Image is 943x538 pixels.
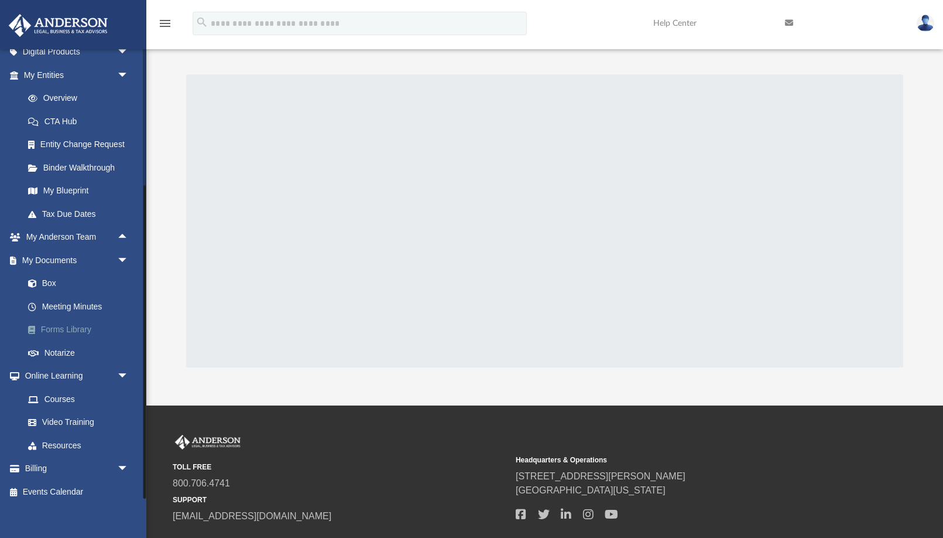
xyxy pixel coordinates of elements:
a: [GEOGRAPHIC_DATA][US_STATE] [516,485,666,495]
small: SUPPORT [173,495,507,505]
small: TOLL FREE [173,462,507,472]
span: arrow_drop_down [117,248,140,273]
a: Entity Change Request [16,133,146,156]
a: Online Learningarrow_drop_down [8,365,140,388]
i: search [196,16,208,29]
a: Events Calendar [8,480,146,503]
a: [STREET_ADDRESS][PERSON_NAME] [516,471,685,481]
img: Anderson Advisors Platinum Portal [173,435,243,450]
a: 800.706.4741 [173,478,230,488]
small: Headquarters & Operations [516,455,851,465]
a: Notarize [16,341,146,365]
a: Video Training [16,411,135,434]
img: User Pic [917,15,934,32]
a: My Documentsarrow_drop_down [8,248,146,272]
a: Overview [16,87,146,110]
a: Tax Due Dates [16,202,146,226]
a: My Entitiesarrow_drop_down [8,63,146,87]
a: CTA Hub [16,110,146,133]
a: My Anderson Teamarrow_drop_up [8,226,140,249]
span: arrow_drop_up [117,226,140,250]
img: Anderson Advisors Platinum Portal [5,14,111,37]
a: Courses [16,387,140,411]
a: Box [16,272,140,295]
a: Binder Walkthrough [16,156,146,179]
a: My Blueprint [16,179,140,203]
i: menu [158,16,172,30]
span: arrow_drop_down [117,40,140,64]
span: arrow_drop_down [117,457,140,481]
a: menu [158,22,172,30]
a: Digital Productsarrow_drop_down [8,40,146,64]
a: Forms Library [16,318,146,342]
span: arrow_drop_down [117,365,140,389]
a: Billingarrow_drop_down [8,457,146,481]
span: arrow_drop_down [117,63,140,87]
a: Resources [16,434,140,457]
a: Meeting Minutes [16,295,146,318]
a: [EMAIL_ADDRESS][DOMAIN_NAME] [173,511,331,521]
